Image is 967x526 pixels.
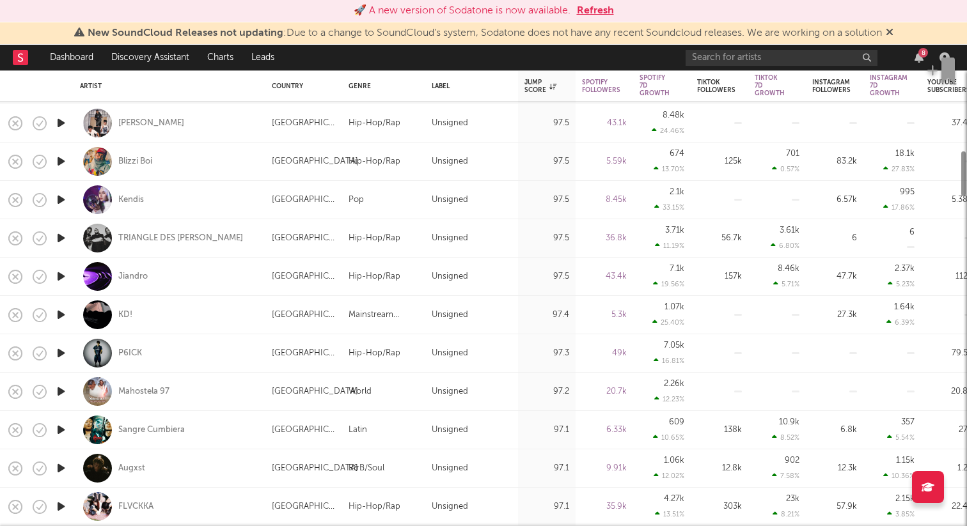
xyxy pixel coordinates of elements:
[786,150,799,158] div: 701
[773,280,799,288] div: 5.71 %
[349,461,384,476] div: R&B/Soul
[432,346,468,361] div: Unsigned
[915,52,924,63] button: 8
[272,384,358,399] div: [GEOGRAPHIC_DATA]
[272,192,336,208] div: [GEOGRAPHIC_DATA]
[349,116,400,131] div: Hip-Hop/Rap
[894,303,915,311] div: 1.64k
[349,154,400,169] div: Hip-Hop/Rap
[582,422,627,438] div: 6.33k
[432,231,468,246] div: Unsigned
[118,463,145,474] a: Augxst
[118,386,169,398] div: Mahostela 97
[883,472,915,480] div: 10.36 %
[118,271,148,282] div: Jiandro
[773,510,799,518] div: 8.21 %
[697,499,742,514] div: 303k
[780,226,799,235] div: 3.61k
[870,74,908,97] div: Instagram 7D Growth
[242,45,283,70] a: Leads
[432,154,468,169] div: Unsigned
[272,82,329,90] div: Country
[582,231,627,246] div: 36.8k
[118,424,185,436] a: Sangre Cumbiera
[655,242,684,250] div: 11.19 %
[524,461,569,476] div: 97.1
[582,384,627,399] div: 20.7k
[812,461,857,476] div: 12.3k
[883,203,915,212] div: 17.86 %
[640,74,670,97] div: Spotify 7D Growth
[887,510,915,518] div: 3.85 %
[432,307,468,323] div: Unsigned
[582,307,627,323] div: 5.3k
[582,499,627,514] div: 35.9k
[697,79,735,94] div: Tiktok Followers
[118,156,152,167] a: Blizzi Boi
[272,346,336,361] div: [GEOGRAPHIC_DATA]
[272,154,358,169] div: [GEOGRAPHIC_DATA]
[354,3,570,19] div: 🚀 A new version of Sodatone is now available.
[785,456,799,465] div: 902
[786,495,799,503] div: 23k
[812,154,857,169] div: 83.2k
[812,79,851,94] div: Instagram Followers
[118,233,243,244] a: TRIANGLE DES [PERSON_NAME]
[80,82,253,90] div: Artist
[888,280,915,288] div: 5.23 %
[895,265,915,273] div: 2.37k
[812,231,857,246] div: 6
[582,192,627,208] div: 8.45k
[655,510,684,518] div: 13.51 %
[812,307,857,323] div: 27.3k
[118,501,153,513] a: FLVCKKA
[664,380,684,388] div: 2.26k
[895,495,915,503] div: 2.15k
[272,422,336,438] div: [GEOGRAPHIC_DATA]
[432,82,505,90] div: Label
[900,188,915,196] div: 995
[697,154,742,169] div: 125k
[272,499,336,514] div: [GEOGRAPHIC_DATA]
[654,165,684,173] div: 13.70 %
[670,150,684,158] div: 674
[524,192,569,208] div: 97.5
[349,192,364,208] div: Pop
[524,269,569,284] div: 97.5
[524,384,569,399] div: 97.2
[524,499,569,514] div: 97.1
[432,461,468,476] div: Unsigned
[118,348,142,359] div: P6ICK
[118,118,184,129] div: [PERSON_NAME]
[669,418,684,426] div: 609
[582,116,627,131] div: 43.1k
[272,231,336,246] div: [GEOGRAPHIC_DATA]
[272,307,336,323] div: [GEOGRAPHIC_DATA]
[349,307,419,323] div: Mainstream Electronic
[654,357,684,365] div: 16.81 %
[349,231,400,246] div: Hip-Hop/Rap
[697,422,742,438] div: 138k
[652,318,684,327] div: 25.40 %
[349,422,367,438] div: Latin
[524,154,569,169] div: 97.5
[778,265,799,273] div: 8.46k
[697,269,742,284] div: 157k
[272,269,336,284] div: [GEOGRAPHIC_DATA]
[349,384,372,399] div: World
[524,346,569,361] div: 97.3
[582,79,620,94] div: Spotify Followers
[665,226,684,235] div: 3.71k
[432,422,468,438] div: Unsigned
[432,192,468,208] div: Unsigned
[198,45,242,70] a: Charts
[887,433,915,442] div: 5.54 %
[524,307,569,323] div: 97.4
[582,269,627,284] div: 43.4k
[663,111,684,120] div: 8.48k
[771,242,799,250] div: 6.80 %
[41,45,102,70] a: Dashboard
